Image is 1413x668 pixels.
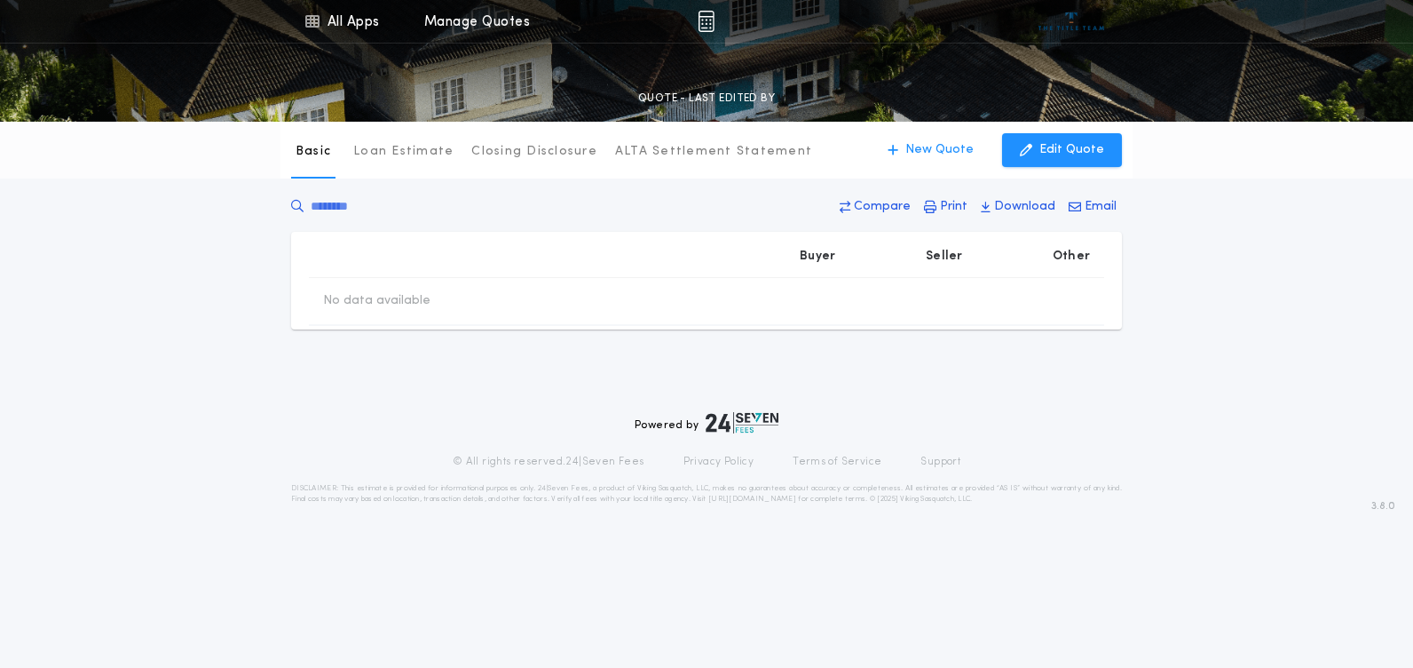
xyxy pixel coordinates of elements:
[920,455,960,469] a: Support
[708,496,796,503] a: [URL][DOMAIN_NAME]
[854,198,911,216] p: Compare
[800,248,835,266] p: Buyer
[698,11,714,32] img: img
[353,143,454,161] p: Loan Estimate
[919,191,973,223] button: Print
[926,248,963,266] p: Seller
[683,455,754,469] a: Privacy Policy
[309,278,445,324] td: No data available
[1371,498,1395,514] span: 3.8.0
[905,141,974,159] p: New Quote
[975,191,1061,223] button: Download
[1085,198,1117,216] p: Email
[1063,191,1122,223] button: Email
[1002,133,1122,167] button: Edit Quote
[706,412,778,433] img: logo
[1038,12,1105,30] img: vs-icon
[870,133,991,167] button: New Quote
[1053,248,1090,266] p: Other
[453,455,644,469] p: © All rights reserved. 24|Seven Fees
[291,483,1122,505] p: DISCLAIMER: This estimate is provided for informational purposes only. 24|Seven Fees, a product o...
[834,191,916,223] button: Compare
[940,198,967,216] p: Print
[615,143,812,161] p: ALTA Settlement Statement
[296,143,331,161] p: Basic
[793,455,881,469] a: Terms of Service
[635,412,778,433] div: Powered by
[1039,141,1104,159] p: Edit Quote
[638,90,775,107] p: QUOTE - LAST EDITED BY
[471,143,597,161] p: Closing Disclosure
[994,198,1055,216] p: Download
